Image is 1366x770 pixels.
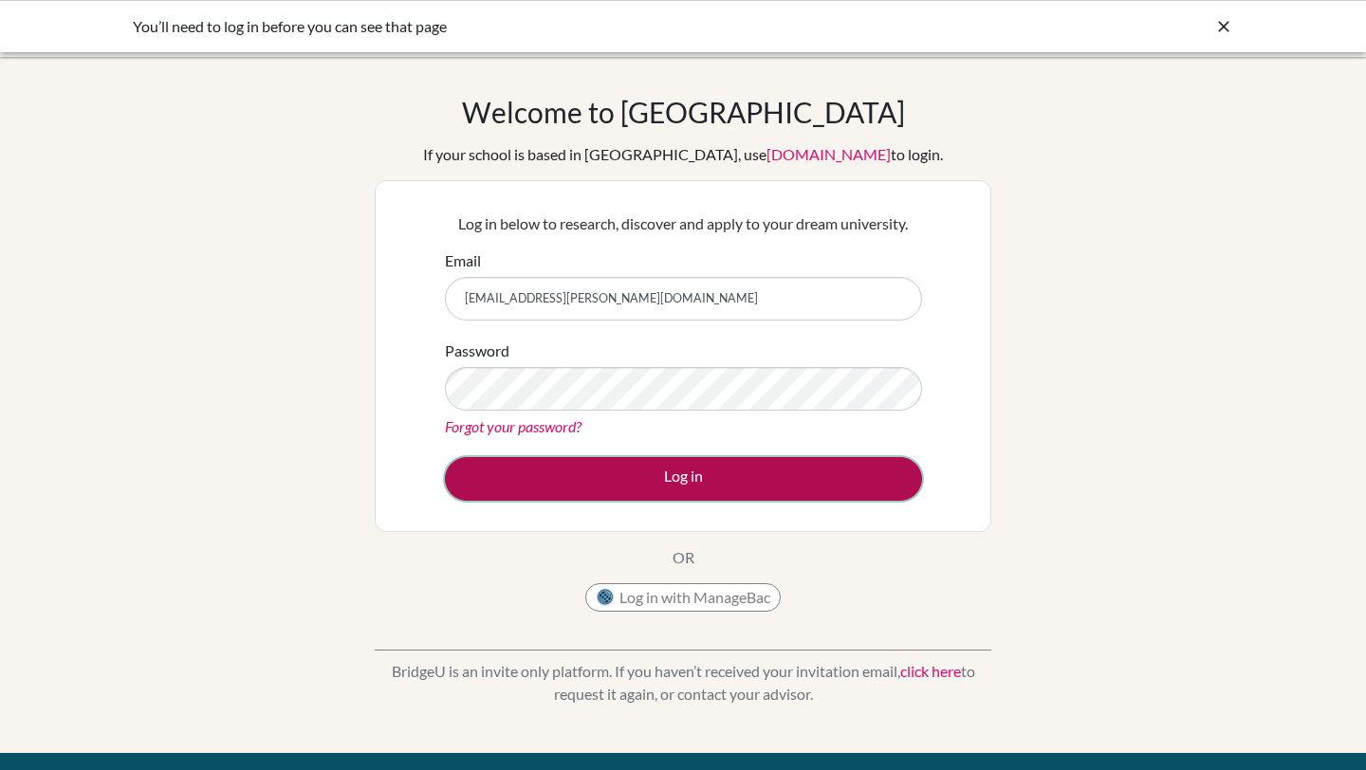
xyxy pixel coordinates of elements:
[375,660,991,706] p: BridgeU is an invite only platform. If you haven’t received your invitation email, to request it ...
[445,212,922,235] p: Log in below to research, discover and apply to your dream university.
[445,457,922,501] button: Log in
[900,662,961,680] a: click here
[133,15,949,38] div: You’ll need to log in before you can see that page
[462,95,905,129] h1: Welcome to [GEOGRAPHIC_DATA]
[766,145,891,163] a: [DOMAIN_NAME]
[445,339,509,362] label: Password
[445,417,581,435] a: Forgot your password?
[423,143,943,166] div: If your school is based in [GEOGRAPHIC_DATA], use to login.
[673,546,694,569] p: OR
[585,583,781,612] button: Log in with ManageBac
[445,249,481,272] label: Email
